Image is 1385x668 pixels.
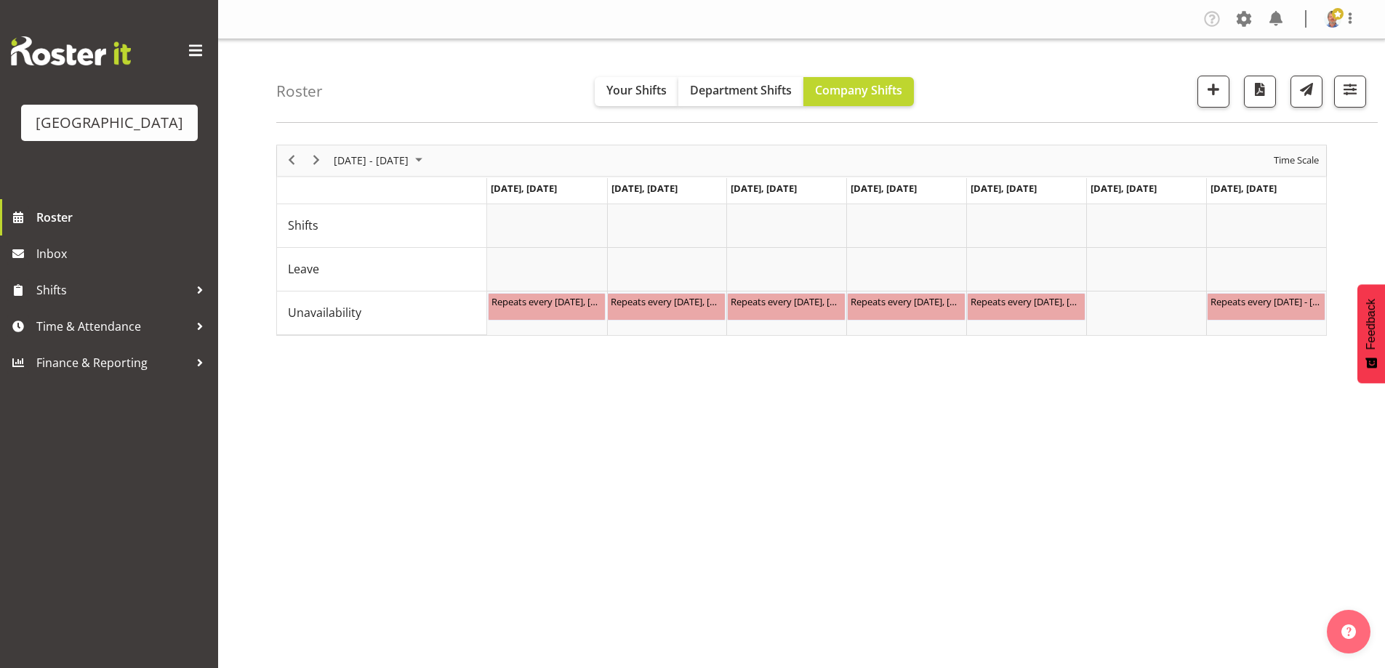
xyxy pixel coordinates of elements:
span: Feedback [1365,299,1378,350]
span: Your Shifts [606,82,667,98]
div: Repeats every [DATE] - [PERSON_NAME] ( ) [1211,294,1322,308]
img: help-xxl-2.png [1341,624,1356,639]
div: Repeats every [DATE], [DATE], [DATE], [DATE], [DATE] - [PERSON_NAME] ( ) [851,294,962,308]
span: Department Shifts [690,82,792,98]
img: Rosterit website logo [11,36,131,65]
span: [DATE], [DATE] [971,182,1037,195]
div: Unavailability"s event - Repeats every monday, tuesday, wednesday, thursday, friday - Jody Smart ... [488,293,606,321]
button: September 2025 [332,151,429,169]
div: Repeats every [DATE], [DATE], [DATE], [DATE], [DATE] - [PERSON_NAME] ( ) [731,294,842,308]
div: Unavailability"s event - Repeats every monday, tuesday, wednesday, thursday, friday - Jody Smart ... [607,293,726,321]
div: Timeline Week of October 16, 2025 [276,145,1327,336]
button: Next [307,151,326,169]
table: Timeline Week of October 16, 2025 [487,204,1326,335]
div: Unavailability"s event - Repeats every monday, tuesday, wednesday, thursday, friday - Jody Smart ... [967,293,1085,321]
span: Roster [36,206,211,228]
div: Unavailability"s event - Repeats every monday, tuesday, wednesday, thursday, friday - Jody Smart ... [847,293,966,321]
div: Repeats every [DATE], [DATE], [DATE], [DATE], [DATE] - [PERSON_NAME] ( ) [491,294,603,308]
button: Department Shifts [678,77,803,106]
td: Unavailability resource [277,291,487,335]
div: Repeats every [DATE], [DATE], [DATE], [DATE], [DATE] - [PERSON_NAME] ( ) [611,294,722,308]
span: Unavailability [288,304,361,321]
span: Shifts [36,279,189,301]
div: October 13 - 19, 2025 [329,145,431,176]
button: Your Shifts [595,77,678,106]
span: Finance & Reporting [36,352,189,374]
span: Company Shifts [815,82,902,98]
div: Unavailability"s event - Repeats every sunday - Richard Freeman Begin From Sunday, October 19, 20... [1207,293,1325,321]
span: [DATE], [DATE] [611,182,678,195]
button: Send a list of all shifts for the selected filtered period to all rostered employees. [1290,76,1322,108]
span: [DATE] - [DATE] [332,151,410,169]
button: Download a PDF of the roster according to the set date range. [1244,76,1276,108]
span: [DATE], [DATE] [491,182,557,195]
span: [DATE], [DATE] [851,182,917,195]
span: [DATE], [DATE] [1211,182,1277,195]
div: [GEOGRAPHIC_DATA] [36,112,183,134]
span: Time Scale [1272,151,1320,169]
button: Filter Shifts [1334,76,1366,108]
div: Unavailability"s event - Repeats every monday, tuesday, wednesday, thursday, friday - Jody Smart ... [727,293,846,321]
span: Inbox [36,243,211,265]
button: Add a new shift [1197,76,1229,108]
button: Company Shifts [803,77,914,106]
span: [DATE], [DATE] [1091,182,1157,195]
button: Time Scale [1272,151,1322,169]
span: Leave [288,260,319,278]
div: next period [304,145,329,176]
h4: Roster [276,83,323,100]
td: Leave resource [277,248,487,291]
span: [DATE], [DATE] [731,182,797,195]
button: Feedback - Show survey [1357,284,1385,383]
button: Previous [282,151,302,169]
img: cian-ocinnseala53500ffac99bba29ecca3b151d0be656.png [1324,10,1341,28]
div: previous period [279,145,304,176]
span: Shifts [288,217,318,234]
td: Shifts resource [277,204,487,248]
span: Time & Attendance [36,315,189,337]
div: Repeats every [DATE], [DATE], [DATE], [DATE], [DATE] - [PERSON_NAME] ( ) [971,294,1082,308]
